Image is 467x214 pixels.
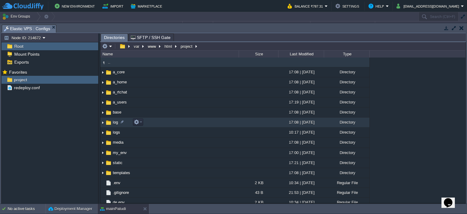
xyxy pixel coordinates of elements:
div: 10:34 | [DATE] [278,198,324,207]
div: Directory [324,87,369,97]
img: AMDAwAAAACH5BAEAAAAALAAAAAABAAEAAAICRAEAOw== [100,88,105,97]
img: AMDAwAAAACH5BAEAAAAALAAAAAABAAEAAAICRAEAOw== [105,170,112,176]
img: AMDAwAAAACH5BAEAAAAALAAAAAABAAEAAAICRAEAOw== [105,79,112,86]
button: Import [102,2,125,10]
button: mainPatudi [100,206,126,212]
button: [EMAIL_ADDRESS][DOMAIN_NAME] [396,2,461,10]
div: Regular File [324,188,369,197]
div: 10:17 | [DATE] [278,128,324,137]
a: base [112,110,122,115]
img: AMDAwAAAACH5BAEAAAAALAAAAAABAAEAAAICRAEAOw== [100,198,105,207]
a: a_users [112,100,128,105]
img: AMDAwAAAACH5BAEAAAAALAAAAAABAAEAAAICRAEAOw== [100,178,105,188]
button: var [133,44,141,49]
span: Directories [104,34,125,41]
div: Name [101,51,239,58]
div: Regular File [324,198,369,207]
img: AMDAwAAAACH5BAEAAAAALAAAAAABAAEAAAICRAEAOw== [100,168,105,178]
span: SFTP / SSH Gate [131,34,171,41]
div: Status [183,21,213,28]
div: Type [324,51,369,58]
a: Root [13,44,24,49]
button: Marketplace [131,2,164,10]
a: static [112,160,123,165]
button: www [147,44,157,49]
div: No active tasks [8,204,46,214]
div: Usage [311,21,375,28]
img: AMDAwAAAACH5BAEAAAAALAAAAAABAAEAAAICRAEAOw== [100,68,105,77]
button: html [164,44,174,49]
img: AMDAwAAAACH5BAEAAAAALAAAAAABAAEAAAICRAEAOw== [100,158,105,168]
a: logs [112,130,121,135]
button: Deployment Manager [48,206,92,212]
div: Directory [324,97,369,107]
span: templates [112,170,131,175]
iframe: chat widget [441,190,461,208]
span: log [112,120,119,125]
img: AMDAwAAAACH5BAEAAAAALAAAAAABAAEAAAICRAEAOw== [105,149,112,156]
div: Directory [324,138,369,147]
div: 17:08 | [DATE] [278,107,324,117]
a: .gitignore [112,190,130,195]
a: media [112,140,124,145]
div: Directory [324,148,369,157]
a: de.env [112,200,126,205]
div: Directory [324,128,369,137]
img: AMDAwAAAACH5BAEAAAAALAAAAAABAAEAAAICRAEAOw== [100,148,105,158]
a: Favorites [8,70,28,75]
div: 17:08 | [DATE] [278,67,324,77]
button: project [180,44,194,49]
img: AMDAwAAAACH5BAEAAAAALAAAAAABAAEAAAICRAEAOw== [100,108,105,117]
div: 17:08 | [DATE] [278,168,324,177]
div: 17:08 | [DATE] [278,118,324,127]
img: CloudJiffy [2,2,43,10]
div: Directory [324,107,369,117]
a: project [13,77,28,82]
img: AMDAwAAAACH5BAEAAAAALAAAAAABAAEAAAICRAEAOw== [100,78,105,87]
div: Size [239,51,278,58]
img: AMDAwAAAACH5BAEAAAAALAAAAAABAAEAAAICRAEAOw== [105,129,112,136]
img: AMDAwAAAACH5BAEAAAAALAAAAAABAAEAAAICRAEAOw== [105,109,112,116]
img: AMDAwAAAACH5BAEAAAAALAAAAAABAAEAAAICRAEAOw== [105,180,112,186]
img: AMDAwAAAACH5BAEAAAAALAAAAAABAAEAAAICRAEAOw== [105,89,112,96]
div: 17:19 | [DATE] [278,97,324,107]
div: 2 KB [239,178,278,188]
div: Directory [324,118,369,127]
a: my_env [112,150,128,155]
a: .env [112,180,121,185]
img: AMDAwAAAACH5BAEAAAAALAAAAAABAAEAAAICRAEAOw== [105,139,112,146]
div: Directory [324,67,369,77]
div: 17:08 | [DATE] [278,138,324,147]
img: AMDAwAAAACH5BAEAAAAALAAAAAABAAEAAAICRAEAOw== [100,59,107,66]
input: Click to enter the path [100,42,465,51]
img: AMDAwAAAACH5BAEAAAAALAAAAAABAAEAAAICRAEAOw== [100,138,105,148]
a: a_rtchat [112,89,128,95]
a: Mount Points [13,51,40,57]
span: a_home [112,79,128,85]
img: AMDAwAAAACH5BAEAAAAALAAAAAABAAEAAAICRAEAOw== [105,69,112,76]
div: Directory [324,158,369,167]
img: AMDAwAAAACH5BAEAAAAALAAAAAABAAEAAAICRAEAOw== [105,199,112,206]
div: Directory [324,168,369,177]
div: Directory [324,77,369,87]
a: a_core [112,69,126,75]
div: 17:21 | [DATE] [278,158,324,167]
div: 2 KB [239,198,278,207]
button: Env Groups [2,12,32,21]
span: Exports [13,59,30,65]
img: AMDAwAAAACH5BAEAAAAALAAAAAABAAEAAAICRAEAOw== [100,118,105,127]
button: Node ID: 214672 [4,35,43,40]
